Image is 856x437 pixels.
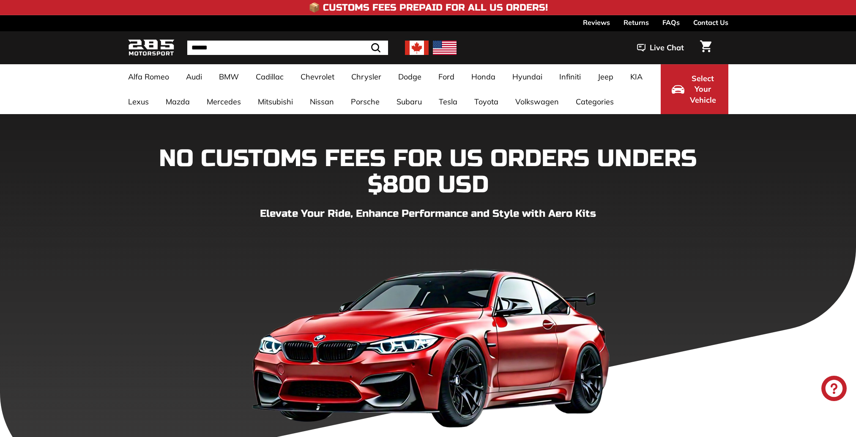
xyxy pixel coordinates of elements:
[662,15,680,30] a: FAQs
[309,3,548,13] h4: 📦 Customs Fees Prepaid for All US Orders!
[567,89,622,114] a: Categories
[198,89,249,114] a: Mercedes
[551,64,589,89] a: Infiniti
[211,64,247,89] a: BMW
[626,37,695,58] button: Live Chat
[650,42,684,53] span: Live Chat
[301,89,342,114] a: Nissan
[504,64,551,89] a: Hyundai
[157,89,198,114] a: Mazda
[689,73,717,106] span: Select Your Vehicle
[466,89,507,114] a: Toyota
[430,89,466,114] a: Tesla
[589,64,622,89] a: Jeep
[342,89,388,114] a: Porsche
[178,64,211,89] a: Audi
[624,15,649,30] a: Returns
[249,89,301,114] a: Mitsubishi
[128,206,728,221] p: Elevate Your Ride, Enhance Performance and Style with Aero Kits
[693,15,728,30] a: Contact Us
[390,64,430,89] a: Dodge
[430,64,463,89] a: Ford
[622,64,651,89] a: KIA
[120,89,157,114] a: Lexus
[128,146,728,198] h1: NO CUSTOMS FEES FOR US ORDERS UNDERS $800 USD
[463,64,504,89] a: Honda
[247,64,292,89] a: Cadillac
[187,41,388,55] input: Search
[292,64,343,89] a: Chevrolet
[583,15,610,30] a: Reviews
[388,89,430,114] a: Subaru
[128,38,175,58] img: Logo_285_Motorsport_areodynamics_components
[343,64,390,89] a: Chrysler
[819,376,849,403] inbox-online-store-chat: Shopify online store chat
[120,64,178,89] a: Alfa Romeo
[661,64,728,114] button: Select Your Vehicle
[507,89,567,114] a: Volkswagen
[695,33,717,62] a: Cart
